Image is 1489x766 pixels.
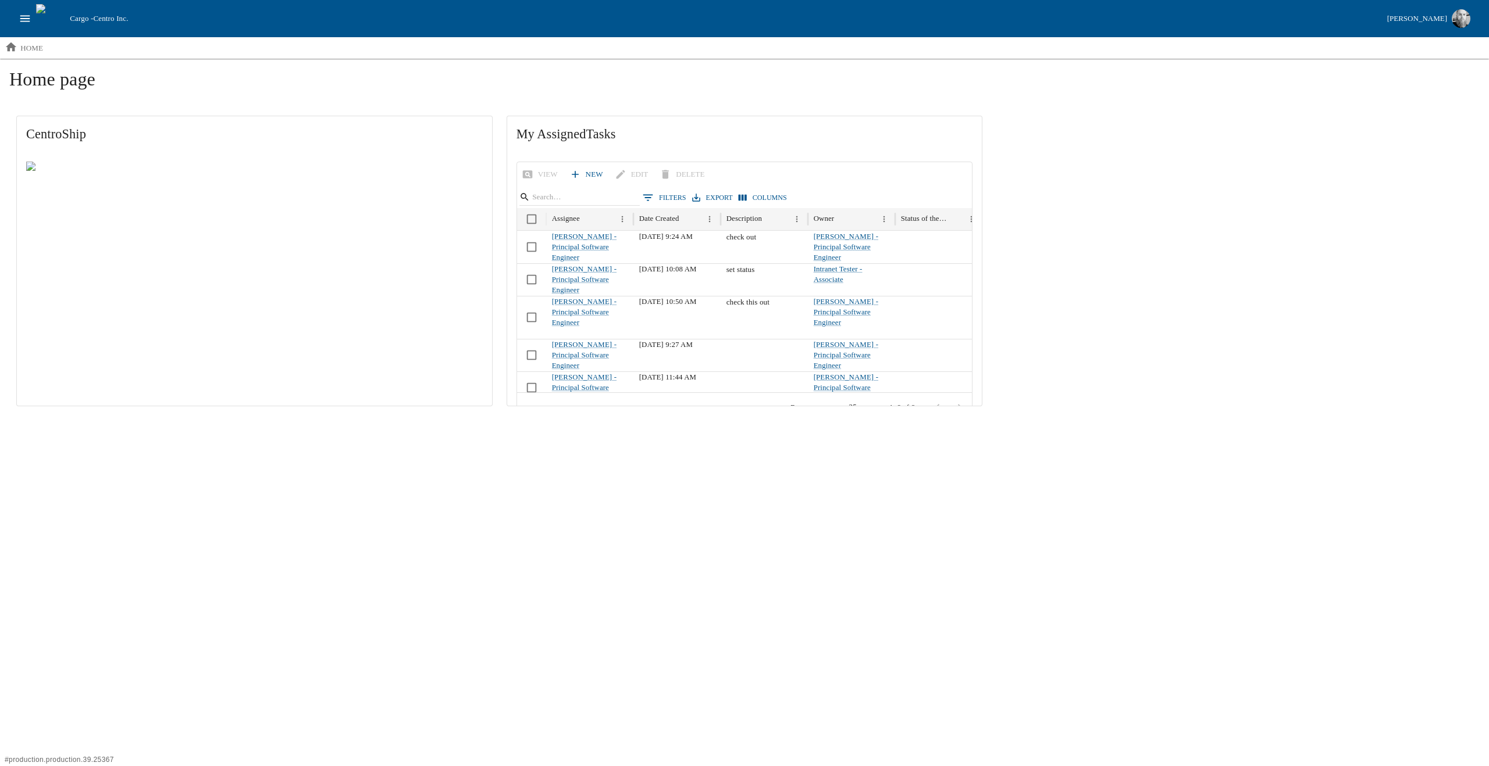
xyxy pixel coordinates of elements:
span: My Assigned [516,126,973,143]
img: Profile image [1452,9,1470,28]
a: Intranet Tester - Associate [814,265,863,284]
a: [PERSON_NAME] - Principal Software Engineer [552,265,617,295]
input: Search… [532,189,623,206]
button: Menu [615,212,630,227]
a: [PERSON_NAME] - Principal Software Engineer [814,341,878,370]
button: Menu [964,212,979,227]
div: Cargo - [65,13,1382,24]
button: open drawer [14,8,36,30]
a: [PERSON_NAME] - Principal Software Engineer [552,341,617,370]
a: [PERSON_NAME] - Principal Software Engineer [814,232,878,262]
div: Status of the task [901,214,947,223]
img: Centro ship [26,162,84,176]
a: [PERSON_NAME] - Principal Software Engineer [552,373,617,403]
span: 07/15/2025 11:44 AM [639,373,696,381]
h1: Home page [9,68,1480,99]
p: check this out [726,296,802,308]
p: check out [726,231,802,243]
span: 03/20/2025 9:24 AM [639,232,693,241]
div: Assignee [552,214,580,223]
p: Rows per page: [790,402,838,413]
button: Sort [835,212,851,227]
button: Sort [763,212,779,227]
button: Sort [681,212,696,227]
button: Sort [581,212,597,227]
div: Owner [814,214,835,223]
span: Tasks [586,127,615,141]
button: Sort [948,212,964,227]
a: [PERSON_NAME] - Principal Software Engineer [814,373,878,403]
div: [PERSON_NAME] [1387,12,1447,26]
span: 05/28/2025 9:27 AM [639,341,693,349]
span: 03/26/2025 10:08 AM [639,265,697,273]
span: CentroShip [26,126,483,143]
span: 03/26/2025 10:50 AM [639,298,697,306]
img: cargo logo [36,4,65,33]
a: [PERSON_NAME] - Principal Software Engineer [552,298,617,327]
div: Description [726,214,762,223]
p: home [20,42,43,54]
button: Menu [789,212,805,227]
a: [PERSON_NAME] - Principal Software Engineer [814,298,878,327]
span: Centro Inc. [93,14,128,23]
button: Menu [877,212,892,227]
a: New [567,164,608,185]
button: [PERSON_NAME] [1383,6,1475,31]
a: [PERSON_NAME] - Principal Software Engineer [552,232,617,262]
button: Export [689,189,736,206]
p: set status [726,264,802,275]
button: Menu [702,212,718,227]
div: Search [519,189,640,208]
div: 25 [843,399,871,416]
div: Date Created [639,214,679,223]
button: Select columns [736,189,790,206]
p: 1–6 of 6 [889,402,915,413]
button: Show filters [640,189,689,206]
